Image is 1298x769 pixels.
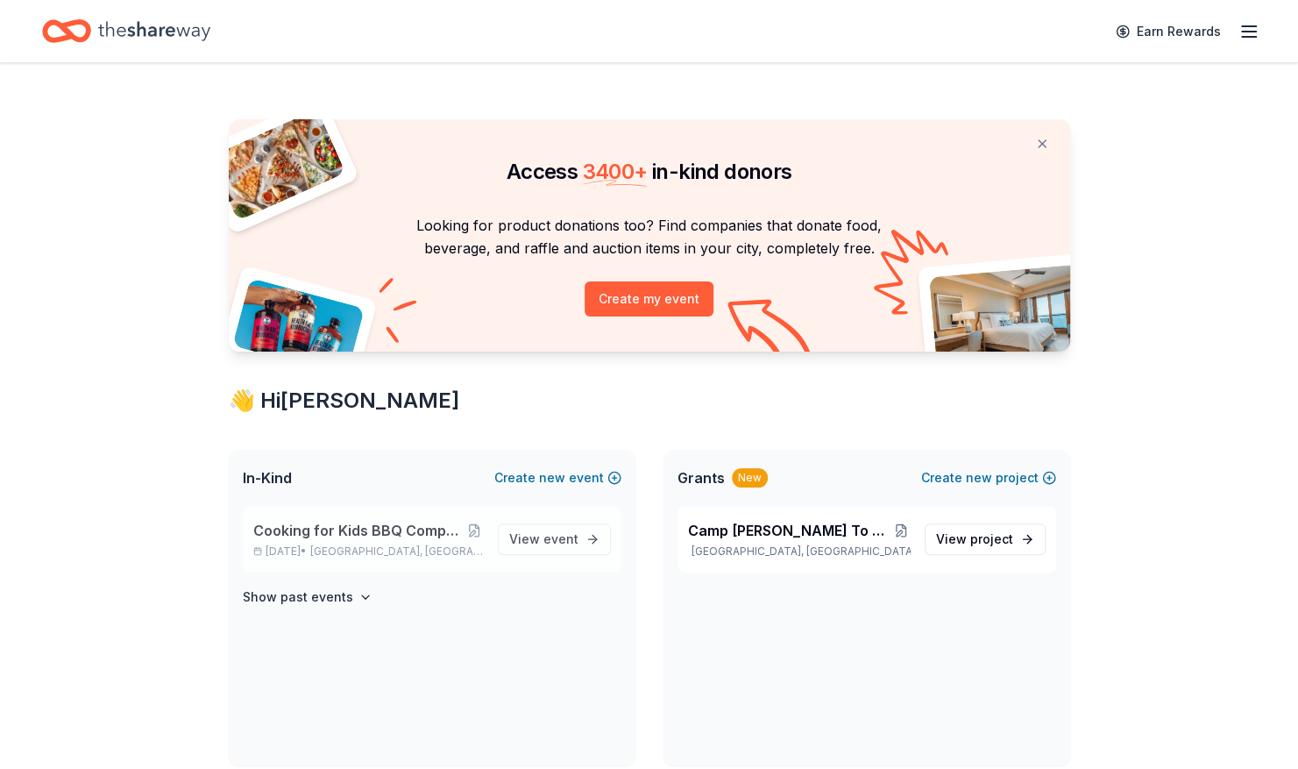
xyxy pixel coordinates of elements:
[243,587,353,608] h4: Show past events
[966,467,992,488] span: new
[732,468,768,488] div: New
[539,467,565,488] span: new
[688,545,911,559] p: [GEOGRAPHIC_DATA], [GEOGRAPHIC_DATA]
[253,545,484,559] p: [DATE] •
[585,281,713,317] button: Create my event
[688,520,893,541] span: Camp [PERSON_NAME] To You Hospital Outreach Program
[921,467,1056,488] button: Createnewproject
[925,523,1046,555] a: View project
[310,545,483,559] span: [GEOGRAPHIC_DATA], [GEOGRAPHIC_DATA]
[543,531,578,546] span: event
[1105,16,1231,47] a: Earn Rewards
[250,214,1049,260] p: Looking for product donations too? Find companies that donate food, beverage, and raffle and auct...
[253,520,465,541] span: Cooking for Kids BBQ Competition and Community Event
[42,11,210,52] a: Home
[936,529,1013,550] span: View
[507,159,792,184] span: Access in-kind donors
[243,467,292,488] span: In-Kind
[494,467,621,488] button: Createnewevent
[209,109,345,221] img: Pizza
[509,529,578,550] span: View
[243,587,372,608] button: Show past events
[727,299,815,365] img: Curvy arrow
[229,387,1070,415] div: 👋 Hi [PERSON_NAME]
[498,523,611,555] a: View event
[970,531,1013,546] span: project
[582,159,647,184] span: 3400 +
[677,467,725,488] span: Grants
